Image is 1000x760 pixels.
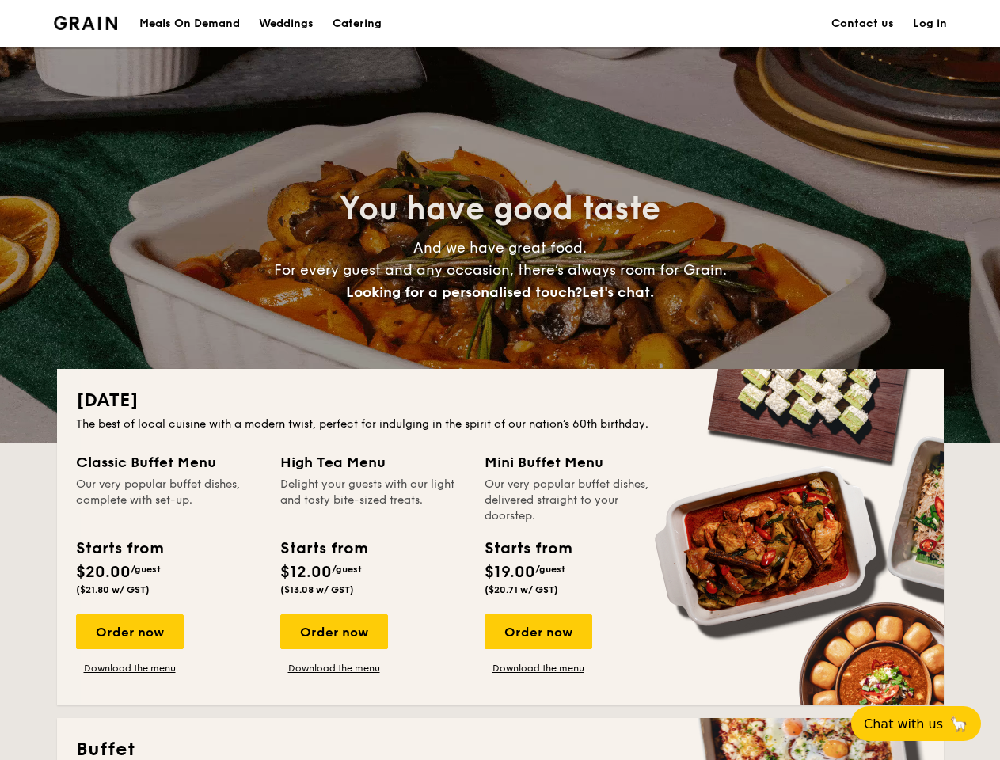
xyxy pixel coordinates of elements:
div: Order now [485,614,592,649]
a: Download the menu [76,662,184,674]
span: $12.00 [280,563,332,582]
div: The best of local cuisine with a modern twist, perfect for indulging in the spirit of our nation’... [76,416,925,432]
span: /guest [535,564,565,575]
span: /guest [131,564,161,575]
span: Chat with us [864,716,943,731]
div: Starts from [280,537,367,560]
span: Looking for a personalised touch? [346,283,582,301]
span: $19.00 [485,563,535,582]
button: Chat with us🦙 [851,706,981,741]
div: High Tea Menu [280,451,466,473]
span: ($13.08 w/ GST) [280,584,354,595]
div: Delight your guests with our light and tasty bite-sized treats. [280,477,466,524]
div: Classic Buffet Menu [76,451,261,473]
span: /guest [332,564,362,575]
div: Starts from [485,537,571,560]
a: Download the menu [280,662,388,674]
a: Logotype [54,16,118,30]
div: Our very popular buffet dishes, complete with set-up. [76,477,261,524]
div: Mini Buffet Menu [485,451,670,473]
h2: [DATE] [76,388,925,413]
div: Order now [76,614,184,649]
a: Download the menu [485,662,592,674]
span: You have good taste [340,190,660,228]
div: Our very popular buffet dishes, delivered straight to your doorstep. [485,477,670,524]
img: Grain [54,16,118,30]
span: ($20.71 w/ GST) [485,584,558,595]
span: ($21.80 w/ GST) [76,584,150,595]
span: 🦙 [949,715,968,733]
span: Let's chat. [582,283,654,301]
div: Starts from [76,537,162,560]
div: Order now [280,614,388,649]
span: $20.00 [76,563,131,582]
span: And we have great food. For every guest and any occasion, there’s always room for Grain. [274,239,727,301]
